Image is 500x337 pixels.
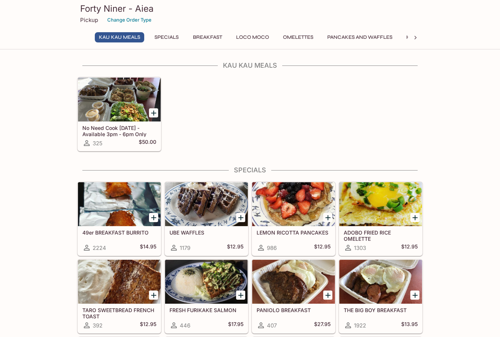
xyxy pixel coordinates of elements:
[267,322,277,329] span: 407
[323,32,396,42] button: Pancakes and Waffles
[93,322,102,329] span: 392
[232,32,273,42] button: Loco Moco
[344,229,418,241] h5: ADOBO FRIED RICE OMELETTE
[339,259,422,333] a: THE BIG BOY BREAKFAST1922$13.95
[78,182,161,226] div: 49er BREAKFAST BURRITO
[80,16,98,23] p: Pickup
[354,244,366,251] span: 1303
[149,291,158,300] button: Add TARO SWEETBREAD FRENCH TOAST
[314,243,331,252] h5: $12.95
[227,243,243,252] h5: $12.95
[165,259,248,333] a: FRESH FURIKAKE SALMON446$17.95
[149,108,158,117] button: Add No Need Cook Today - Available 3pm - 6pm Only
[339,182,422,256] a: ADOBO FRIED RICE OMELETTE1303$12.95
[189,32,226,42] button: Breakfast
[323,213,332,222] button: Add LEMON RICOTTA PANCAKES
[180,244,190,251] span: 1179
[279,32,317,42] button: Omelettes
[78,259,161,333] a: TARO SWEETBREAD FRENCH TOAST392$12.95
[82,229,156,236] h5: 49er BREAKFAST BURRITO
[257,307,331,313] h5: PANIOLO BREAKFAST
[78,260,161,304] div: TARO SWEETBREAD FRENCH TOAST
[165,260,248,304] div: FRESH FURIKAKE SALMON
[236,213,245,222] button: Add UBE WAFFLES
[339,182,422,226] div: ADOBO FRIED RICE OMELETTE
[77,166,423,174] h4: Specials
[314,321,331,330] h5: $27.95
[410,213,419,222] button: Add ADOBO FRIED RICE OMELETTE
[354,322,366,329] span: 1922
[228,321,243,330] h5: $17.95
[165,182,248,256] a: UBE WAFFLES1179$12.95
[323,291,332,300] button: Add PANIOLO BREAKFAST
[78,77,161,151] a: No Need Cook [DATE] - Available 3pm - 6pm Only325$50.00
[169,307,243,313] h5: FRESH FURIKAKE SALMON
[252,259,335,333] a: PANIOLO BREAKFAST407$27.95
[140,321,156,330] h5: $12.95
[339,260,422,304] div: THE BIG BOY BREAKFAST
[236,291,245,300] button: Add FRESH FURIKAKE SALMON
[82,307,156,319] h5: TARO SWEETBREAD FRENCH TOAST
[149,213,158,222] button: Add 49er BREAKFAST BURRITO
[252,260,335,304] div: PANIOLO BREAKFAST
[252,182,335,226] div: LEMON RICOTTA PANCAKES
[402,32,493,42] button: Hawaiian Style French Toast
[401,243,418,252] h5: $12.95
[267,244,277,251] span: 986
[401,321,418,330] h5: $13.95
[77,61,423,70] h4: Kau Kau Meals
[410,291,419,300] button: Add THE BIG BOY BREAKFAST
[139,139,156,147] h5: $50.00
[169,229,243,236] h5: UBE WAFFLES
[180,322,190,329] span: 446
[165,182,248,226] div: UBE WAFFLES
[95,32,144,42] button: Kau Kau Meals
[344,307,418,313] h5: THE BIG BOY BREAKFAST
[150,32,183,42] button: Specials
[82,125,156,137] h5: No Need Cook [DATE] - Available 3pm - 6pm Only
[78,182,161,256] a: 49er BREAKFAST BURRITO2224$14.95
[93,140,102,147] span: 325
[257,229,331,236] h5: LEMON RICOTTA PANCAKES
[93,244,106,251] span: 2224
[80,3,420,14] h3: Forty Niner - Aiea
[78,78,161,121] div: No Need Cook Today - Available 3pm - 6pm Only
[140,243,156,252] h5: $14.95
[104,14,155,26] button: Change Order Type
[252,182,335,256] a: LEMON RICOTTA PANCAKES986$12.95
